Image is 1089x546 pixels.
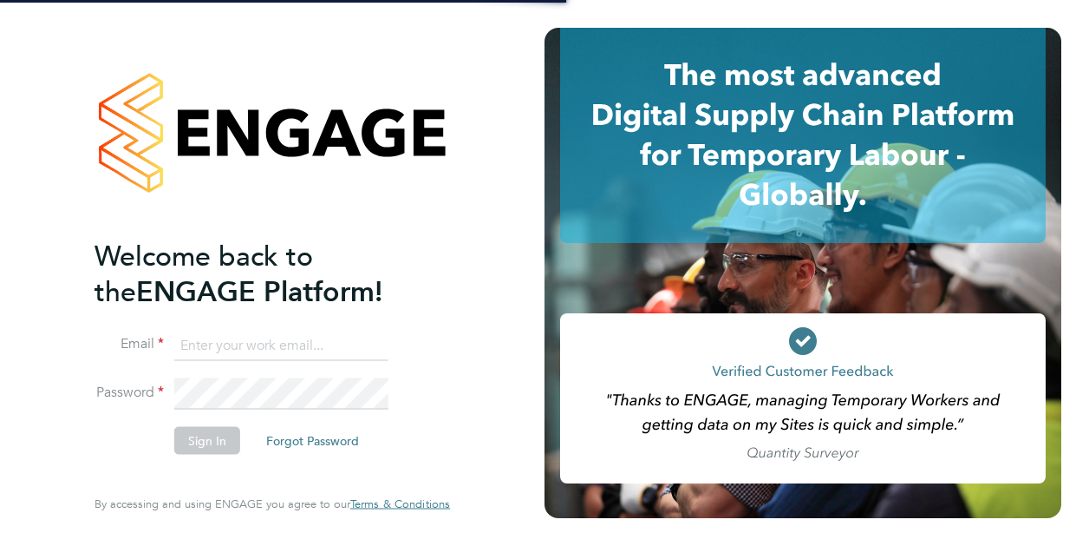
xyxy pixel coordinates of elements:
[350,497,450,511] span: Terms & Conditions
[95,384,164,402] label: Password
[95,497,450,511] span: By accessing and using ENGAGE you agree to our
[350,497,450,511] a: Terms & Conditions
[174,427,240,455] button: Sign In
[95,335,164,353] label: Email
[252,427,373,455] button: Forgot Password
[174,330,388,361] input: Enter your work email...
[95,239,313,308] span: Welcome back to the
[95,238,433,309] h2: ENGAGE Platform!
